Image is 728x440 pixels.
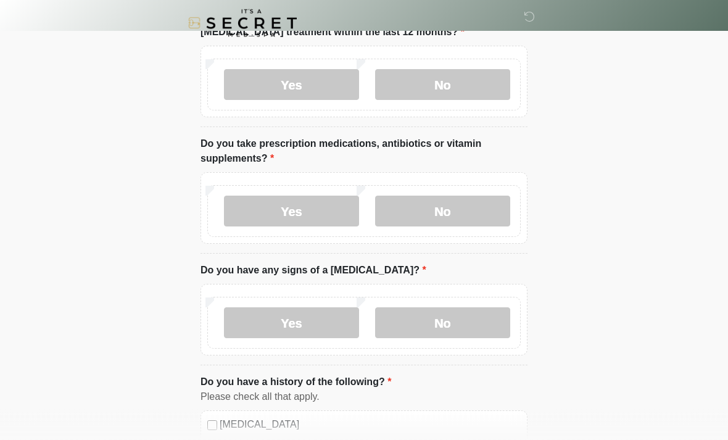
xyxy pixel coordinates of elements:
label: [MEDICAL_DATA] [220,418,521,433]
label: Yes [224,70,359,101]
input: [MEDICAL_DATA] [207,421,217,431]
label: No [375,70,510,101]
label: Do you have any signs of a [MEDICAL_DATA]? [201,264,426,278]
label: Do you take prescription medications, antibiotics or vitamin supplements? [201,137,527,167]
div: Please check all that apply. [201,390,527,405]
img: It's A Secret Med Spa Logo [188,9,297,37]
label: No [375,196,510,227]
label: Yes [224,196,359,227]
label: Yes [224,308,359,339]
label: No [375,308,510,339]
label: Do you have a history of the following? [201,375,391,390]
